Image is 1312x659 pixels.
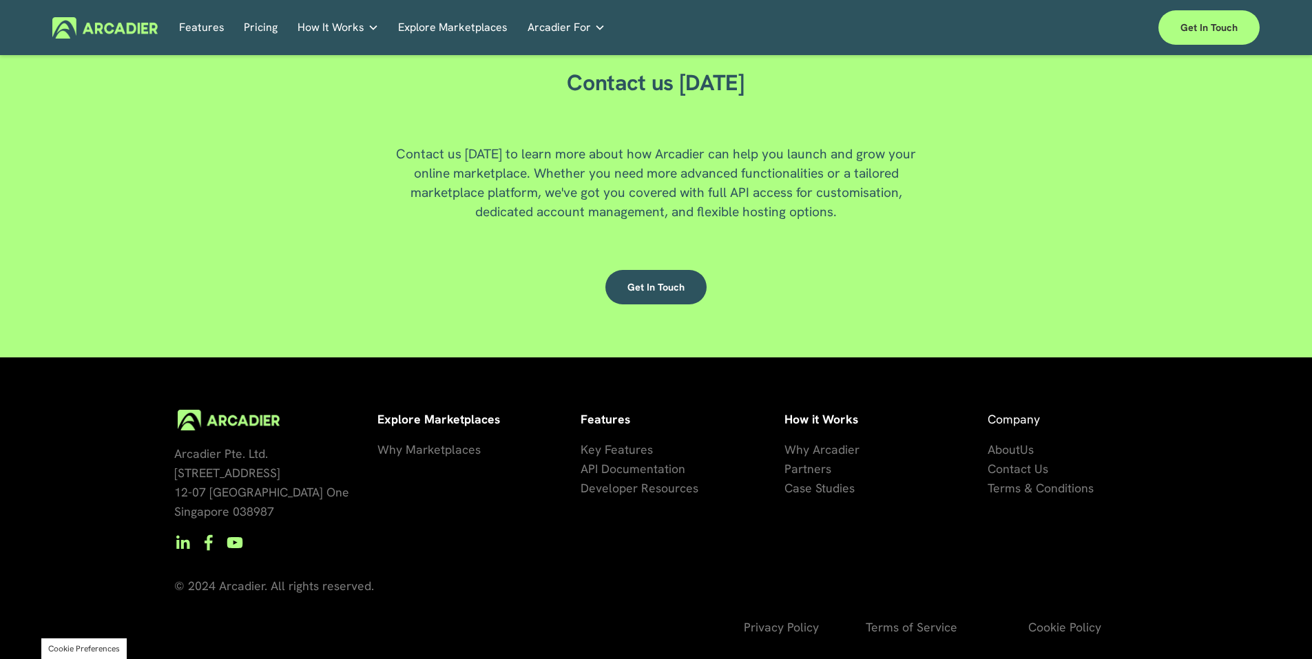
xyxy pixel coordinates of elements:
a: se Studies [800,479,855,498]
a: Developer Resources [581,479,698,498]
span: Company [988,411,1040,427]
a: Get in touch [1158,10,1260,45]
span: Ca [784,480,800,496]
a: Contact Us [988,459,1048,479]
span: About [988,441,1020,457]
a: Pricing [244,17,278,39]
strong: Features [581,411,630,427]
a: Terms of Service [866,618,957,637]
a: Get in touch [605,270,707,304]
a: YouTube [227,534,243,551]
strong: How it Works [784,411,858,427]
span: Contact Us [988,461,1048,477]
a: API Documentation [581,459,685,479]
span: artners [791,461,831,477]
span: Cookie Policy [1028,619,1101,635]
strong: Explore Marketplaces [377,411,500,427]
span: Key Features [581,441,653,457]
a: Why Marketplaces [377,440,481,459]
iframe: Chat Widget [1243,593,1312,659]
a: P [784,459,791,479]
a: Key Features [581,440,653,459]
span: Why Marketplaces [377,441,481,457]
span: API Documentation [581,461,685,477]
a: Terms & Conditions [988,479,1094,498]
section: Manage previously selected cookie options [41,638,127,659]
a: Why Arcadier [784,440,860,459]
a: Cookie Policy [1028,618,1101,637]
a: About [988,440,1020,459]
button: Cookie Preferences [48,643,120,654]
span: Terms & Conditions [988,480,1094,496]
span: Arcadier For [528,18,591,37]
span: se Studies [800,480,855,496]
p: Contact us [DATE] to learn more about how Arcadier can help you launch and grow your online marke... [380,145,931,222]
a: folder dropdown [528,17,605,39]
span: Developer Resources [581,480,698,496]
span: Why Arcadier [784,441,860,457]
span: P [784,461,791,477]
span: Privacy Policy [744,619,819,635]
span: How It Works [298,18,364,37]
span: Us [1020,441,1034,457]
a: Facebook [200,534,217,551]
a: Explore Marketplaces [398,17,508,39]
a: Ca [784,479,800,498]
span: Arcadier Pte. Ltd. [STREET_ADDRESS] 12-07 [GEOGRAPHIC_DATA] One Singapore 038987 [174,446,349,519]
span: © 2024 Arcadier. All rights reserved. [174,578,374,594]
a: LinkedIn [174,534,191,551]
a: Privacy Policy [744,618,819,637]
h2: Contact us [DATE] [504,70,808,97]
span: Terms of Service [866,619,957,635]
a: folder dropdown [298,17,379,39]
a: artners [791,459,831,479]
img: Arcadier [52,17,158,39]
a: Features [179,17,225,39]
